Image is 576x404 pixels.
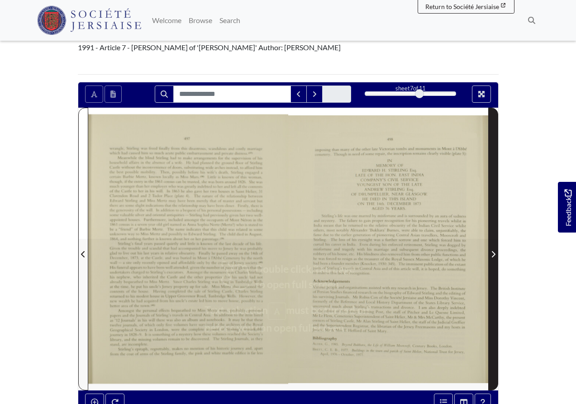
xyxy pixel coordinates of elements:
button: Search [155,86,174,103]
span: Feedback [562,189,573,226]
a: Société Jersiaise logo [37,4,142,37]
input: Search for [173,86,291,103]
button: Next Match [306,86,323,103]
a: Would you like to provide feedback? [558,182,576,233]
div: sheet of 11 [365,84,456,93]
button: Open transcription window [105,86,122,103]
span: 7 [410,85,413,92]
button: Full screen mode [472,86,491,103]
button: Next Page [488,108,498,390]
button: Previous Page [78,108,88,390]
button: Previous Match [290,86,307,103]
img: Société Jersiaise [37,6,142,35]
a: Search [216,11,244,29]
a: Browse [185,11,216,29]
button: Toggle text selection (Alt+T) [85,86,103,103]
a: Welcome [148,11,185,29]
div: 1991 - Article 7 - [PERSON_NAME] of '[PERSON_NAME]' Author: [PERSON_NAME] [78,42,499,53]
span: Return to Société Jersiaise [425,3,499,10]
